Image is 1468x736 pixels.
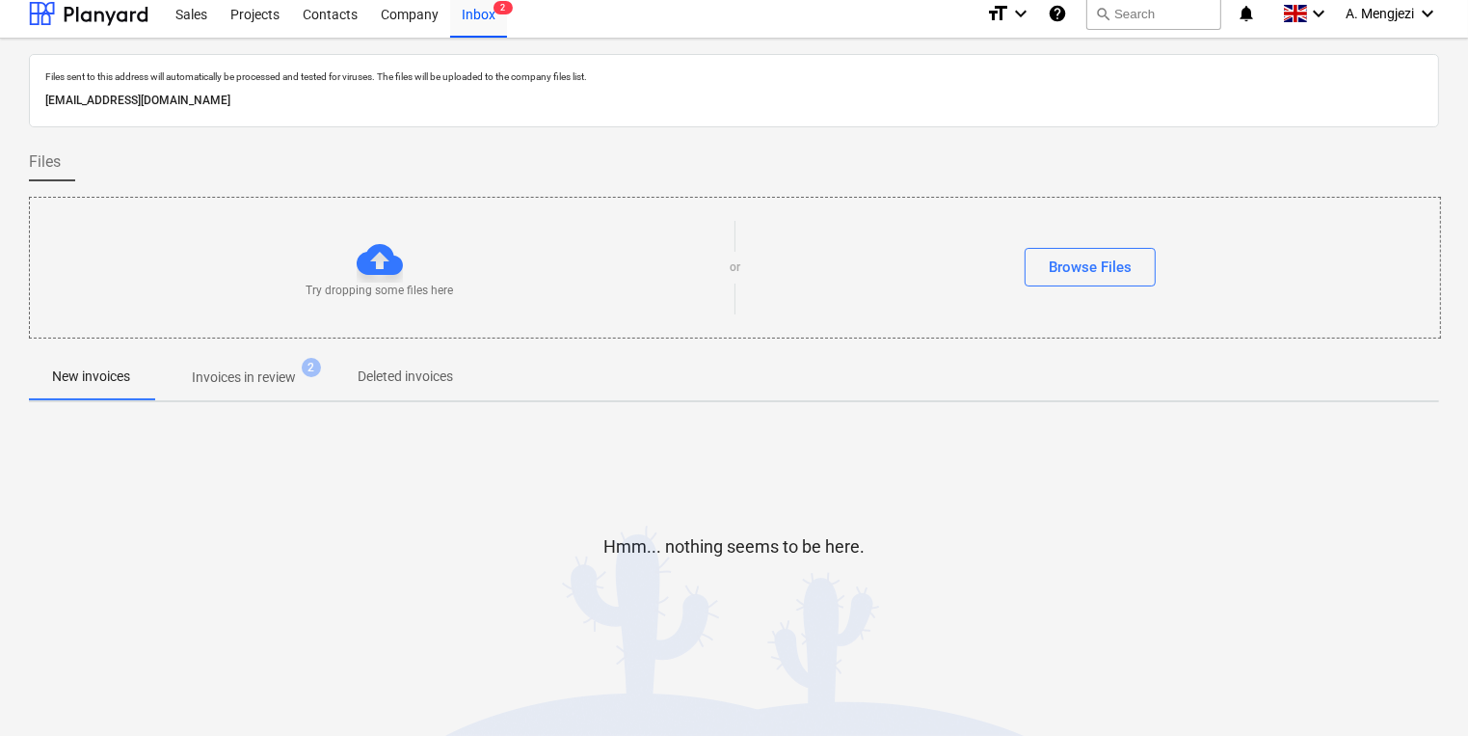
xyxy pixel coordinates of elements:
i: Knowledge base [1048,2,1067,25]
p: Try dropping some files here [307,283,454,299]
p: Files sent to this address will automatically be processed and tested for viruses. The files will... [45,70,1423,83]
p: Invoices in review [192,368,296,388]
span: A. Mengjezi [1346,6,1414,21]
p: Deleted invoices [358,367,453,387]
i: notifications [1237,2,1256,25]
div: Try dropping some files hereorBrowse Files [29,197,1441,339]
span: 2 [302,358,321,377]
button: Browse Files [1025,248,1156,286]
span: search [1095,6,1110,21]
p: Hmm... nothing seems to be here. [603,535,865,559]
span: Files [29,150,61,174]
i: keyboard_arrow_down [1009,2,1032,25]
i: keyboard_arrow_down [1307,2,1330,25]
span: 2 [494,1,513,14]
p: or [730,259,740,276]
iframe: Chat Widget [1372,643,1468,736]
i: keyboard_arrow_down [1416,2,1439,25]
div: Browse Files [1049,255,1132,280]
i: format_size [986,2,1009,25]
p: New invoices [52,367,130,387]
p: [EMAIL_ADDRESS][DOMAIN_NAME] [45,91,1423,111]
